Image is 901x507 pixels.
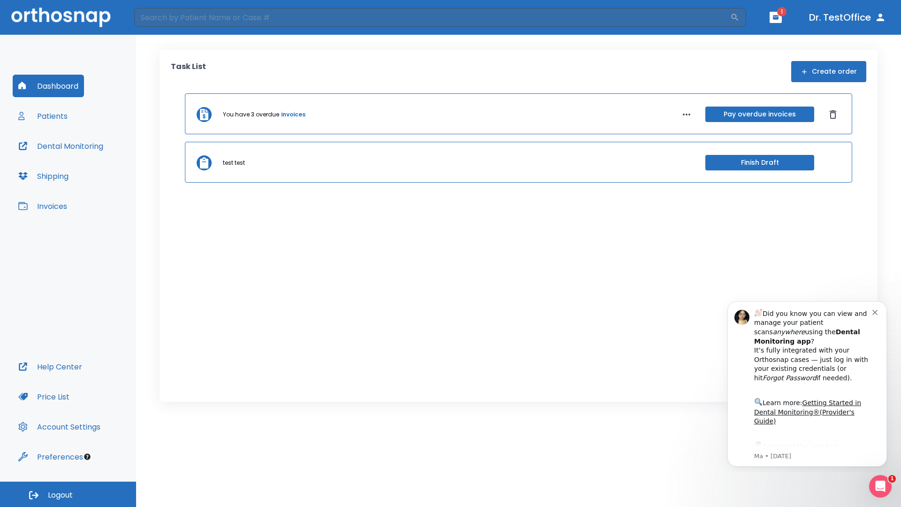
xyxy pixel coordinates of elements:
[13,385,75,408] button: Price List
[13,105,73,127] button: Patients
[705,155,814,170] button: Finish Draft
[223,159,245,167] p: test test
[83,453,92,461] div: Tooltip anchor
[159,15,167,22] button: Dismiss notification
[41,147,159,195] div: Download the app: | ​ Let us know if you need help getting started!
[13,135,109,157] button: Dental Monitoring
[805,9,890,26] button: Dr. TestOffice
[705,107,814,122] button: Pay overdue invoices
[223,110,279,119] p: You have 3 overdue
[869,475,892,498] iframe: Intercom live chat
[13,75,84,97] button: Dashboard
[713,293,901,472] iframe: Intercom notifications message
[13,195,73,217] button: Invoices
[13,415,106,438] button: Account Settings
[48,490,73,500] span: Logout
[171,61,206,82] p: Task List
[13,165,74,187] button: Shipping
[11,8,111,27] img: Orthosnap
[825,107,840,122] button: Dismiss
[13,446,89,468] button: Preferences
[791,61,866,82] button: Create order
[134,8,730,27] input: Search by Patient Name or Case #
[888,475,896,483] span: 1
[13,355,88,378] button: Help Center
[41,159,159,168] p: Message from Ma, sent 7w ago
[777,7,786,16] span: 1
[41,150,124,167] a: App Store
[281,110,305,119] a: invoices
